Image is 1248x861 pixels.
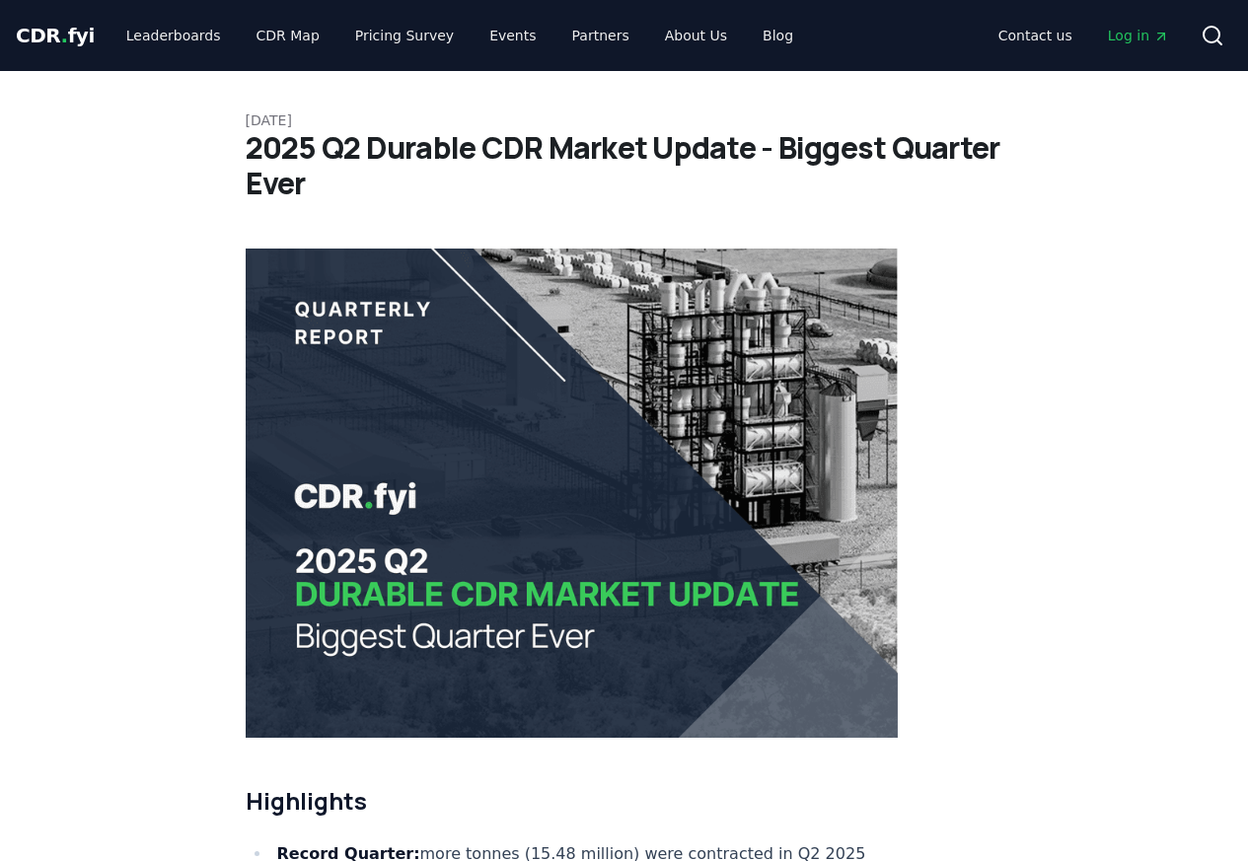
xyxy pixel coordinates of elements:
nav: Main [110,18,809,53]
a: Pricing Survey [339,18,470,53]
a: Blog [747,18,809,53]
span: CDR fyi [16,24,95,47]
a: Events [474,18,551,53]
a: Partners [556,18,645,53]
img: blog post image [246,249,899,738]
a: Contact us [983,18,1088,53]
span: . [61,24,68,47]
h1: 2025 Q2 Durable CDR Market Update - Biggest Quarter Ever [246,130,1003,201]
a: About Us [649,18,743,53]
a: Log in [1092,18,1185,53]
h2: Highlights [246,785,899,817]
span: Log in [1108,26,1169,45]
a: CDR.fyi [16,22,95,49]
a: Leaderboards [110,18,237,53]
p: [DATE] [246,110,1003,130]
a: CDR Map [241,18,335,53]
nav: Main [983,18,1185,53]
